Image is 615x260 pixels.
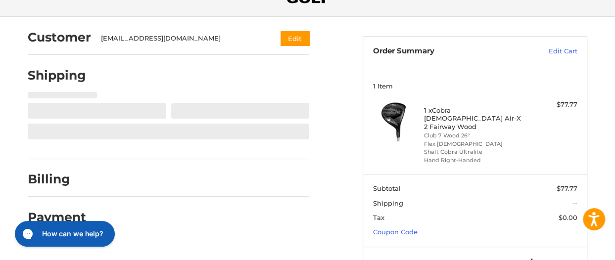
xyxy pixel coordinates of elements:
div: $77.77 [526,100,577,110]
li: Flex [DEMOGRAPHIC_DATA] [424,140,524,148]
button: Edit [281,31,309,45]
li: Shaft Cobra Ultralite [424,148,524,156]
span: Tax [373,214,384,221]
h2: Billing [28,172,86,187]
li: Hand Right-Handed [424,156,524,165]
h3: 1 Item [373,82,577,90]
a: Edit Cart [512,46,577,56]
span: Shipping [373,199,403,207]
h2: Shipping [28,68,86,83]
span: $77.77 [557,184,577,192]
h2: Customer [28,30,91,45]
div: [EMAIL_ADDRESS][DOMAIN_NAME] [101,34,262,43]
iframe: Gorgias live chat messenger [10,217,118,250]
li: Club 7 Wood 26° [424,131,524,140]
h3: Order Summary [373,46,512,56]
h4: 1 x Cobra [DEMOGRAPHIC_DATA] Air-X 2 Fairway Wood [424,106,524,130]
a: Coupon Code [373,228,418,236]
span: Subtotal [373,184,401,192]
h2: Payment [28,210,86,225]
